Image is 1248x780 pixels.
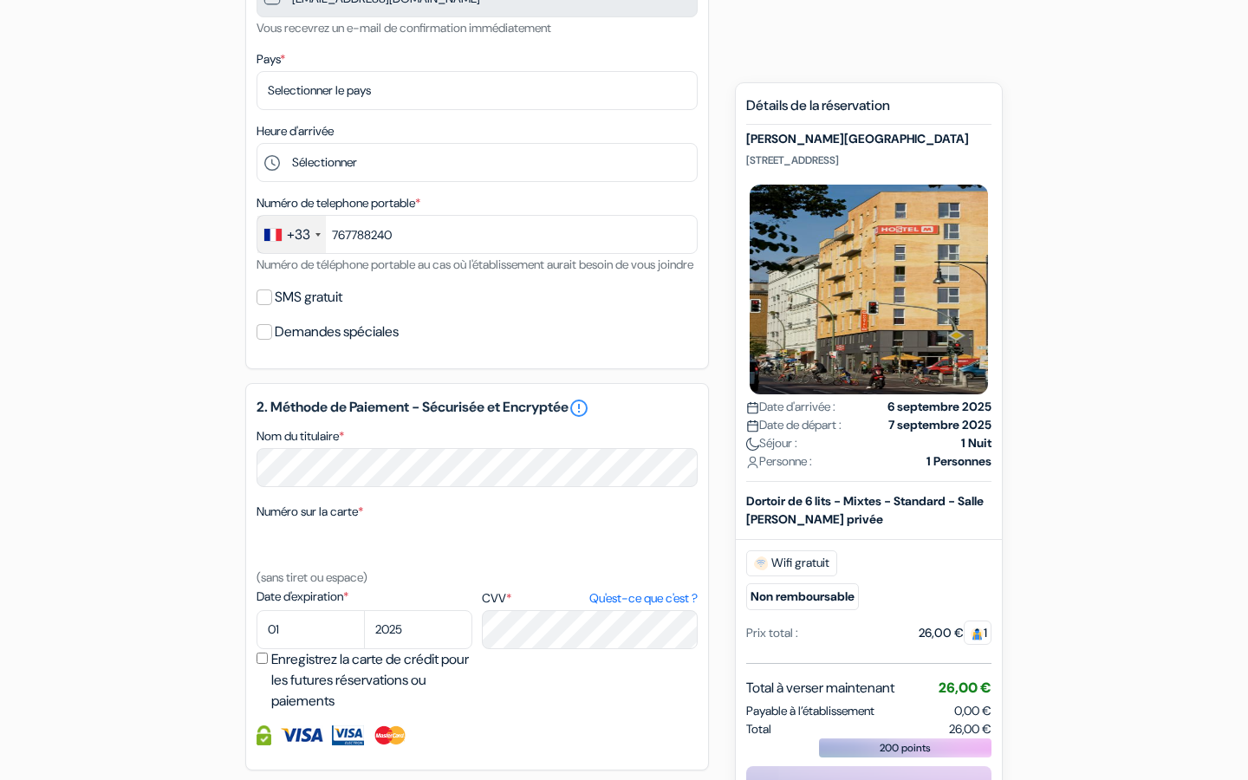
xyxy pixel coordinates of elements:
label: Pays [257,50,285,68]
h5: Détails de la réservation [746,97,991,125]
label: Enregistrez la carte de crédit pour les futures réservations ou paiements [271,649,478,712]
label: Numéro de telephone portable [257,194,420,212]
div: +33 [287,224,310,245]
label: Numéro sur la carte [257,503,363,521]
label: Heure d'arrivée [257,122,334,140]
span: 200 points [880,740,931,756]
h5: [PERSON_NAME][GEOGRAPHIC_DATA] [746,132,991,146]
span: Date d'arrivée : [746,398,835,416]
label: Nom du titulaire [257,427,344,445]
strong: 7 septembre 2025 [888,416,991,434]
span: 0,00 € [954,703,991,718]
img: calendar.svg [746,401,759,414]
span: Total [746,720,771,738]
div: 26,00 € [919,624,991,642]
label: Demandes spéciales [275,320,399,344]
strong: 6 septembre 2025 [887,398,991,416]
strong: 1 Nuit [961,434,991,452]
h5: 2. Méthode de Paiement - Sécurisée et Encryptée [257,398,698,419]
span: 26,00 € [949,720,991,738]
strong: 1 Personnes [926,452,991,471]
b: Dortoir de 6 lits - Mixtes - Standard - Salle [PERSON_NAME] privée [746,493,984,527]
a: error_outline [569,398,589,419]
img: calendar.svg [746,419,759,432]
span: 26,00 € [939,679,991,697]
p: [STREET_ADDRESS] [746,153,991,167]
label: CVV [482,589,698,608]
a: Qu'est-ce que c'est ? [589,589,698,608]
img: free_wifi.svg [754,556,768,570]
img: Visa [280,725,323,745]
img: user_icon.svg [746,456,759,469]
img: moon.svg [746,438,759,451]
span: Personne : [746,452,812,471]
span: Wifi gratuit [746,550,837,576]
img: Master Card [373,725,408,745]
label: SMS gratuit [275,285,342,309]
img: Visa Electron [332,725,363,745]
span: Total à verser maintenant [746,678,894,699]
small: Numéro de téléphone portable au cas où l'établissement aurait besoin de vous joindre [257,257,693,272]
span: Séjour : [746,434,797,452]
span: 1 [964,621,991,645]
label: Date d'expiration [257,588,472,606]
small: (sans tiret ou espace) [257,569,367,585]
small: Non remboursable [746,583,859,610]
span: Date de départ : [746,416,842,434]
span: Payable à l’établissement [746,702,874,720]
div: France: +33 [257,216,326,253]
small: Vous recevrez un e-mail de confirmation immédiatement [257,20,551,36]
img: Information de carte de crédit entièrement encryptée et sécurisée [257,725,271,745]
img: guest.svg [971,627,984,640]
div: Prix total : [746,624,798,642]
